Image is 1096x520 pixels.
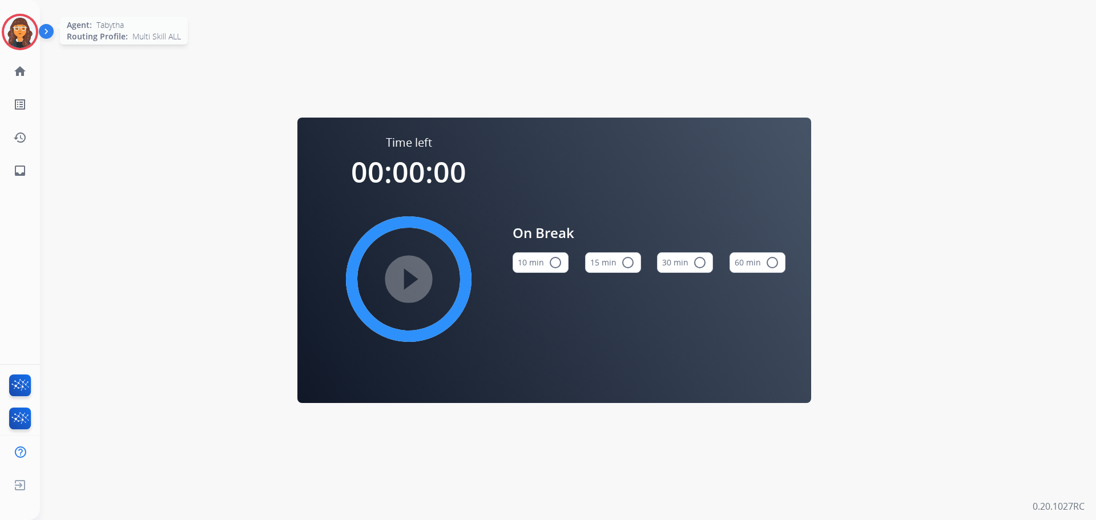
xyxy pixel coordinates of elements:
mat-icon: list_alt [13,98,27,111]
mat-icon: home [13,65,27,78]
img: avatar [4,16,36,48]
span: Routing Profile: [67,31,128,42]
span: Agent: [67,19,92,31]
button: 15 min [585,252,641,273]
mat-icon: history [13,131,27,144]
button: 30 min [657,252,713,273]
mat-icon: radio_button_unchecked [765,256,779,269]
span: Multi Skill ALL [132,31,181,42]
mat-icon: radio_button_unchecked [621,256,635,269]
p: 0.20.1027RC [1033,499,1085,513]
span: 00:00:00 [351,152,466,191]
mat-icon: radio_button_unchecked [693,256,707,269]
span: On Break [513,223,785,243]
span: Tabytha [96,19,124,31]
span: Time left [386,135,432,151]
mat-icon: radio_button_unchecked [549,256,562,269]
button: 60 min [730,252,785,273]
mat-icon: inbox [13,164,27,178]
button: 10 min [513,252,569,273]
